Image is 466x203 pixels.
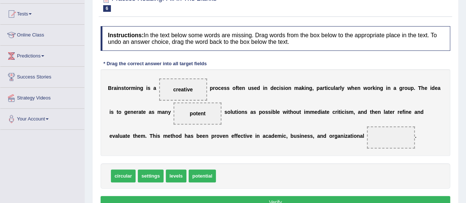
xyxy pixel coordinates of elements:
b: a [317,133,320,139]
b: c [276,85,279,91]
b: i [344,109,346,115]
b: u [330,85,334,91]
b: m [163,133,168,139]
b: e [138,133,141,139]
b: e [239,85,242,91]
b: i [136,85,137,91]
b: s [310,133,313,139]
b: f [234,133,236,139]
b: t [126,133,127,139]
b: y [168,109,171,115]
b: e [424,85,427,91]
b: B [108,85,112,91]
b: n [165,109,168,115]
b: e [390,109,393,115]
b: t [237,85,239,91]
b: r [136,109,138,115]
b: i [337,109,339,115]
b: t [299,109,301,115]
b: h [172,133,175,139]
b: b [290,133,294,139]
b: i [237,109,238,115]
b: e [133,109,136,115]
b: d [179,133,182,139]
b: o [216,133,220,139]
b: d [420,109,424,115]
b: n [130,109,134,115]
b: , [312,85,313,91]
b: e [168,133,171,139]
b: e [202,133,205,139]
b: s [307,133,310,139]
b: , [313,133,314,139]
b: p [211,133,214,139]
b: s [297,133,299,139]
b: s [224,109,227,115]
b: a [322,109,325,115]
b: e [221,85,224,91]
b: r [402,85,404,91]
b: o [329,133,332,139]
b: l [231,109,232,115]
b: s [157,133,160,139]
b: u [294,133,297,139]
span: Drop target [159,78,207,101]
b: r [392,109,394,115]
b: n [225,133,229,139]
b: f [236,133,238,139]
b: e [143,109,146,115]
a: Predictions [0,46,84,64]
b: c [332,109,335,115]
b: s [346,109,349,115]
b: n [406,109,409,115]
b: o [262,109,265,115]
b: a [149,109,152,115]
b: o [285,85,288,91]
b: t [388,109,390,115]
b: g [140,85,143,91]
b: m [141,133,145,139]
b: b [272,109,276,115]
b: a [162,109,165,115]
b: a [360,133,363,139]
b: f [402,109,404,115]
b: u [248,85,251,91]
b: r [322,85,324,91]
span: 6 [103,5,111,12]
b: v [220,133,223,139]
b: e [127,109,130,115]
b: a [188,133,190,139]
b: r [397,109,399,115]
b: T [150,133,153,139]
span: Drop target [367,126,415,148]
b: a [299,85,302,91]
b: m [277,133,282,139]
b: d [364,109,367,115]
b: h [290,109,293,115]
b: a [268,133,271,139]
b: t [288,109,290,115]
b: d [323,133,326,139]
b: t [141,109,143,115]
b: e [127,133,130,139]
b: t [171,133,172,139]
b: n [205,133,209,139]
b: i [271,109,272,115]
b: s [121,85,124,91]
b: e [304,133,307,139]
b: i [109,109,111,115]
b: n [118,85,121,91]
b: t [133,133,135,139]
b: a [358,109,361,115]
b: T [418,85,421,91]
b: o [175,133,179,139]
b: a [139,109,141,115]
b: . [415,133,416,139]
b: s [111,109,114,115]
b: e [435,85,438,91]
b: n [264,85,267,91]
b: i [304,85,306,91]
b: e [354,85,357,91]
b: , [354,109,355,115]
a: Strategy Videos [0,88,84,106]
